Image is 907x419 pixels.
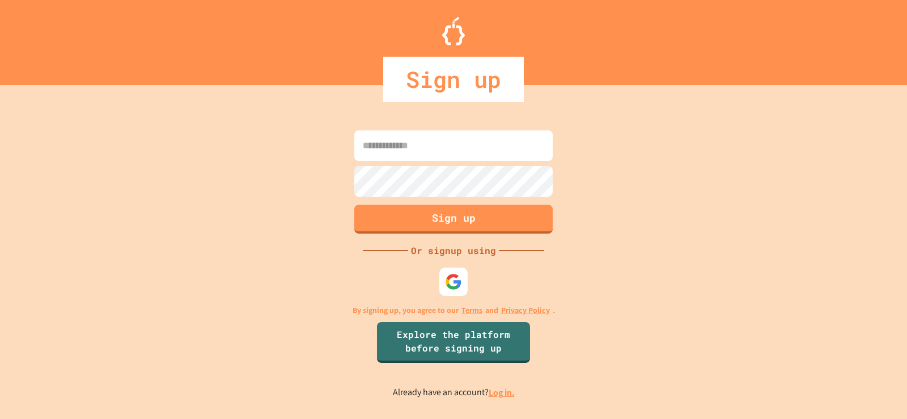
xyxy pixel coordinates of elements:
[383,57,524,102] div: Sign up
[393,386,515,400] p: Already have an account?
[461,304,482,316] a: Terms
[501,304,550,316] a: Privacy Policy
[442,17,465,45] img: Logo.svg
[489,387,515,399] a: Log in.
[408,244,499,257] div: Or signup using
[445,273,462,290] img: google-icon.svg
[377,322,530,363] a: Explore the platform before signing up
[354,205,553,234] button: Sign up
[353,304,555,316] p: By signing up, you agree to our and .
